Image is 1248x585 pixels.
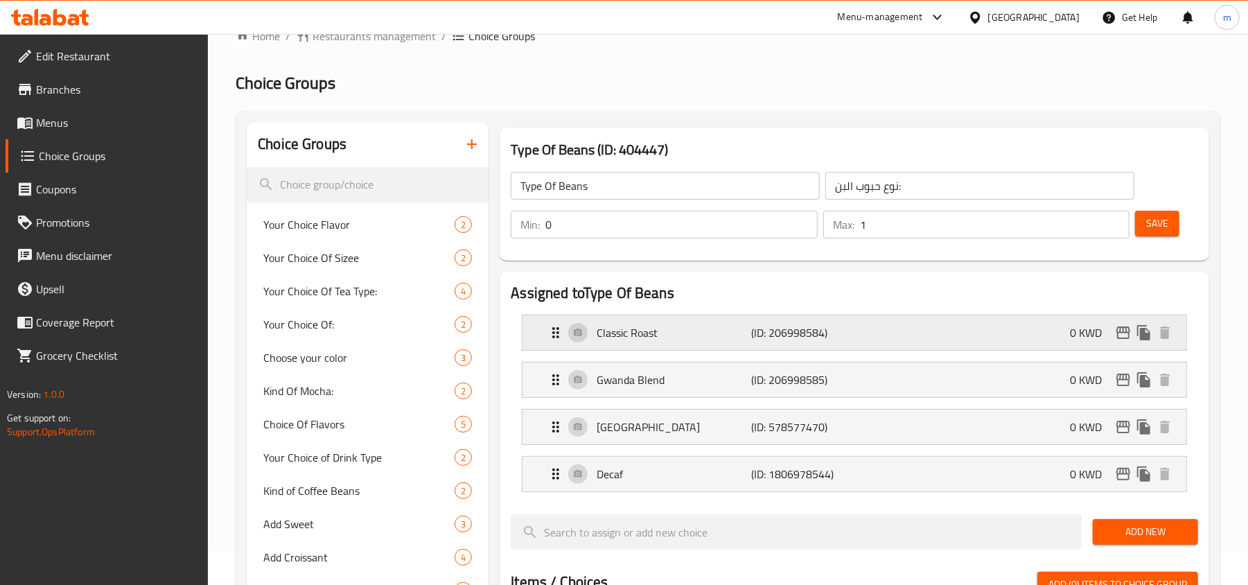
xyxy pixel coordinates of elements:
button: edit [1113,464,1134,484]
span: 2 [455,385,471,398]
span: Choice Groups [468,28,535,44]
span: Edit Restaurant [36,48,197,64]
div: Your Choice of Drink Type2 [247,441,489,474]
span: Menu disclaimer [36,247,197,264]
div: Choices [455,516,472,532]
div: Choices [455,349,472,366]
span: Version: [7,385,41,403]
a: Grocery Checklist [6,339,209,372]
span: 2 [455,318,471,331]
p: Classic Roast [597,324,751,341]
div: [GEOGRAPHIC_DATA] [988,10,1080,25]
span: 3 [455,518,471,531]
button: duplicate [1134,417,1154,437]
span: Restaurants management [313,28,436,44]
p: [GEOGRAPHIC_DATA] [597,419,751,435]
div: Menu-management [838,9,923,26]
h3: Type Of Beans (ID: 404447) [511,139,1198,161]
div: Your Choice Of Sizee2 [247,241,489,274]
div: Choices [455,216,472,233]
p: 0 KWD [1070,466,1113,482]
p: 0 KWD [1070,372,1113,388]
a: Restaurants management [296,28,436,44]
span: 2 [455,252,471,265]
button: duplicate [1134,322,1154,343]
span: Coverage Report [36,314,197,331]
div: Expand [522,363,1186,397]
span: Grocery Checklist [36,347,197,364]
input: search [247,167,489,202]
p: (ID: 1806978544) [752,466,855,482]
span: Your Choice Of: [263,316,455,333]
a: Choice Groups [6,139,209,173]
div: Choices [455,283,472,299]
span: Coupons [36,181,197,198]
p: Max: [833,216,854,233]
span: 4 [455,551,471,564]
span: Choice Groups [236,67,335,98]
span: Menus [36,114,197,131]
span: Add New [1104,523,1187,541]
span: 2 [455,451,471,464]
button: edit [1113,322,1134,343]
div: Kind Of Mocha:2 [247,374,489,408]
button: Add New [1093,519,1198,545]
li: Expand [511,403,1198,451]
input: search [511,514,1082,550]
a: Promotions [6,206,209,239]
div: Expand [522,315,1186,350]
span: Kind of Coffee Beans [263,482,455,499]
p: Gwanda Blend [597,372,751,388]
p: Decaf [597,466,751,482]
div: Your Choice Of:2 [247,308,489,341]
div: Choices [455,316,472,333]
h2: Assigned to Type Of Beans [511,283,1198,304]
span: m [1223,10,1231,25]
button: edit [1113,369,1134,390]
div: Choices [455,250,472,266]
button: Save [1135,211,1179,236]
li: Expand [511,356,1198,403]
span: 5 [455,418,471,431]
p: 0 KWD [1070,419,1113,435]
span: 4 [455,285,471,298]
p: (ID: 206998585) [752,372,855,388]
a: Support.OpsPlatform [7,423,95,441]
span: Your Choice Of Sizee [263,250,455,266]
span: Your Choice of Drink Type [263,449,455,466]
div: Expand [522,457,1186,491]
a: Home [236,28,280,44]
span: Get support on: [7,409,71,427]
li: Expand [511,309,1198,356]
div: Choose your color3 [247,341,489,374]
p: Min: [520,216,540,233]
a: Branches [6,73,209,106]
div: Your Choice Flavor2 [247,208,489,241]
h2: Choice Groups [258,134,346,155]
span: Choose your color [263,349,455,366]
div: Add Croissant4 [247,541,489,574]
li: / [441,28,446,44]
button: delete [1154,369,1175,390]
span: 1.0.0 [43,385,64,403]
span: Choice Of Flavors [263,416,455,433]
button: delete [1154,417,1175,437]
span: Add Sweet [263,516,455,532]
div: Your Choice Of Tea Type:4 [247,274,489,308]
span: Branches [36,81,197,98]
button: delete [1154,322,1175,343]
p: 0 KWD [1070,324,1113,341]
button: duplicate [1134,464,1154,484]
button: duplicate [1134,369,1154,390]
div: Kind of Coffee Beans2 [247,474,489,507]
div: Choices [455,383,472,399]
div: Choice Of Flavors5 [247,408,489,441]
a: Menus [6,106,209,139]
p: (ID: 206998584) [752,324,855,341]
div: Choices [455,549,472,566]
div: Choices [455,449,472,466]
span: Promotions [36,214,197,231]
p: (ID: 578577470) [752,419,855,435]
button: delete [1154,464,1175,484]
button: edit [1113,417,1134,437]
